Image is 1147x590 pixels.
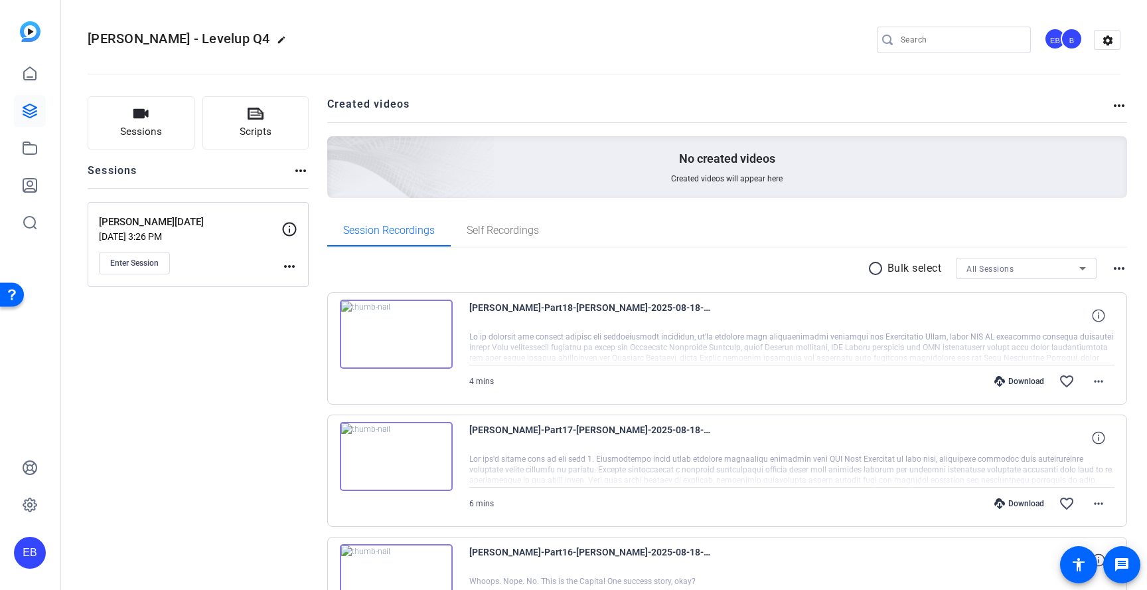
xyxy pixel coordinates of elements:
div: EB [1044,28,1066,50]
span: [PERSON_NAME]-Part18-[PERSON_NAME]-2025-08-18-18-23-33-890-0 [469,300,715,332]
span: 6 mins [469,499,494,508]
span: Scripts [240,124,271,140]
span: Enter Session [110,258,159,268]
span: Sessions [120,124,162,140]
mat-icon: more_horiz [1091,373,1107,389]
mat-icon: more_horiz [281,258,297,274]
img: thumb-nail [340,300,453,369]
p: [DATE] 3:26 PM [99,231,281,242]
p: No created videos [679,151,775,167]
p: [PERSON_NAME][DATE] [99,215,281,230]
button: Enter Session [99,252,170,274]
mat-icon: more_horiz [1091,496,1107,512]
ngx-avatar: Erica Bethel [1044,28,1067,51]
mat-icon: settings [1095,31,1121,50]
div: EB [14,537,46,569]
span: Created videos will appear here [671,173,783,184]
mat-icon: more_horiz [1111,98,1127,114]
button: Sessions [88,96,194,149]
mat-icon: message [1114,557,1130,573]
h2: Sessions [88,163,137,188]
button: Scripts [202,96,309,149]
span: [PERSON_NAME]-Part16-[PERSON_NAME]-2025-08-18-18-14-52-603-0 [469,544,715,576]
span: [PERSON_NAME] - Levelup Q4 [88,31,270,47]
mat-icon: favorite_border [1059,373,1075,389]
span: [PERSON_NAME]-Part17-[PERSON_NAME]-2025-08-18-18-15-28-903-0 [469,422,715,454]
img: Creted videos background [179,5,495,293]
mat-icon: more_horiz [1111,260,1127,276]
img: blue-gradient.svg [20,21,40,42]
span: 4 mins [469,377,494,386]
span: All Sessions [966,264,1014,274]
h2: Created videos [327,96,1112,122]
mat-icon: favorite_border [1059,496,1075,512]
div: Download [988,498,1051,509]
img: thumb-nail [340,422,453,491]
span: Self Recordings [467,225,539,236]
span: Session Recordings [343,225,435,236]
div: Download [988,376,1051,387]
ngx-avatar: biso@amazon.com [1061,28,1084,51]
input: Search [901,32,1020,48]
div: B [1061,28,1083,50]
mat-icon: radio_button_unchecked [868,260,887,276]
p: Bulk select [887,260,942,276]
mat-icon: edit [277,35,293,51]
mat-icon: more_horiz [293,163,309,179]
mat-icon: accessibility [1071,557,1087,573]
